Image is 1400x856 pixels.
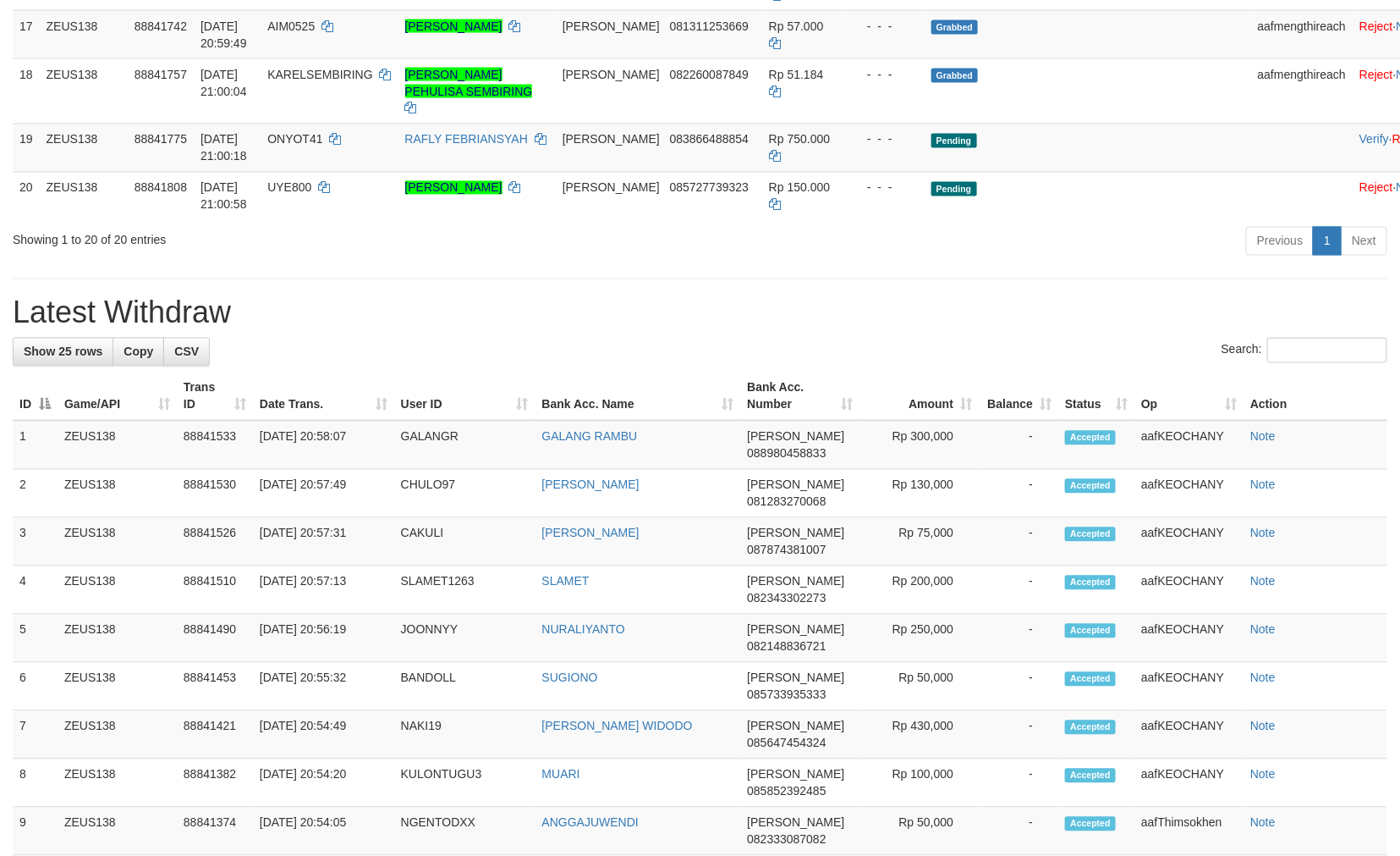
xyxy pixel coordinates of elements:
a: NURALIYANTO [542,623,625,637]
span: Rp 51.184 [769,68,824,81]
td: Rp 130,000 [859,470,979,518]
a: RAFLY FEBRIANSYAH [405,133,528,146]
td: aafKEOCHANY [1134,711,1244,759]
span: Copy 085733935333 to clipboard [747,688,826,702]
td: aafKEOCHANY [1134,518,1244,566]
span: Copy 087874381007 to clipboard [747,544,826,557]
td: aafKEOCHANY [1134,663,1244,711]
td: KULONTUGU3 [394,759,535,808]
th: Game/API: activate to sort column ascending [58,373,177,421]
h1: Latest Withdraw [13,296,1387,330]
span: [PERSON_NAME] [747,720,844,733]
span: [DATE] 20:59:49 [200,19,247,50]
span: Rp 57.000 [769,19,824,33]
td: Rp 100,000 [859,759,979,808]
a: MUARI [542,768,580,781]
td: [DATE] 20:56:19 [253,615,394,663]
td: 8 [13,759,58,808]
th: Trans ID: activate to sort column ascending [177,373,253,421]
a: SLAMET [542,575,590,588]
td: 88841421 [177,711,253,759]
span: [PERSON_NAME] [747,575,844,588]
td: NAKI19 [394,711,535,759]
td: 20 [13,172,40,220]
span: 88841775 [135,133,187,146]
div: - - - [854,131,918,148]
td: 88841510 [177,566,253,615]
a: Reject [1359,19,1393,33]
span: Copy 085852392485 to clipboard [747,785,826,798]
span: Accepted [1065,479,1116,494]
th: ID: activate to sort column descending [13,373,58,421]
span: Rp 750.000 [769,133,830,146]
a: GALANG RAMBU [542,430,638,444]
span: Copy 083866488854 to clipboard [670,133,749,146]
span: CSV [174,345,199,359]
td: - [979,615,1058,663]
span: Accepted [1065,817,1116,831]
td: 3 [13,518,58,566]
span: Accepted [1065,576,1116,590]
td: 7 [13,711,58,759]
span: Copy 088980458833 to clipboard [747,447,826,461]
span: [PERSON_NAME] [563,68,660,81]
span: [PERSON_NAME] [747,478,844,492]
span: Copy 085647454324 to clipboard [747,737,826,750]
td: Rp 75,000 [859,518,979,566]
td: aafThimsokhen [1134,808,1244,856]
td: 6 [13,663,58,711]
td: Rp 300,000 [859,421,979,470]
td: aafKEOCHANY [1134,615,1244,663]
a: Show 25 rows [13,338,113,367]
span: [DATE] 21:00:58 [200,181,247,212]
td: aafmengthireach [1251,10,1353,58]
th: Status: activate to sort column ascending [1058,373,1134,421]
td: ZEUS138 [58,518,177,566]
span: AIM0525 [267,19,315,33]
span: Pending [931,182,977,196]
a: [PERSON_NAME] [542,478,640,492]
a: Note [1250,527,1276,540]
a: [PERSON_NAME] [405,181,502,195]
span: Copy 082333087082 to clipboard [747,833,826,847]
span: [PERSON_NAME] [747,816,844,830]
a: [PERSON_NAME] [405,19,502,33]
span: Accepted [1065,721,1116,735]
td: GALANGR [394,421,535,470]
td: BANDOLL [394,663,535,711]
td: 18 [13,58,40,124]
th: Op: activate to sort column ascending [1134,373,1244,421]
td: Rp 50,000 [859,808,979,856]
td: NGENTODXX [394,808,535,856]
td: aafmengthireach [1251,58,1353,124]
a: [PERSON_NAME] WIDODO [542,720,693,733]
a: Note [1250,478,1276,492]
td: 17 [13,10,40,58]
td: - [979,566,1058,615]
span: Grabbed [931,20,979,35]
td: 88841530 [177,470,253,518]
a: Note [1250,575,1276,588]
div: - - - [854,66,918,83]
a: ANGGAJUWENDI [542,816,639,830]
td: ZEUS138 [40,124,128,172]
td: [DATE] 20:55:32 [253,663,394,711]
a: [PERSON_NAME] [542,527,640,540]
td: [DATE] 20:57:13 [253,566,394,615]
td: 88841453 [177,663,253,711]
td: aafKEOCHANY [1134,421,1244,470]
span: Copy 081311253669 to clipboard [670,19,749,33]
td: CAKULI [394,518,535,566]
td: - [979,663,1058,711]
a: Reject [1359,181,1393,195]
td: ZEUS138 [40,58,128,124]
td: - [979,421,1058,470]
span: [PERSON_NAME] [747,623,844,637]
span: [PERSON_NAME] [563,181,660,195]
td: ZEUS138 [40,10,128,58]
th: Date Trans.: activate to sort column ascending [253,373,394,421]
span: 88841808 [135,181,187,195]
a: Note [1250,768,1276,781]
a: Note [1250,430,1276,444]
td: - [979,711,1058,759]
